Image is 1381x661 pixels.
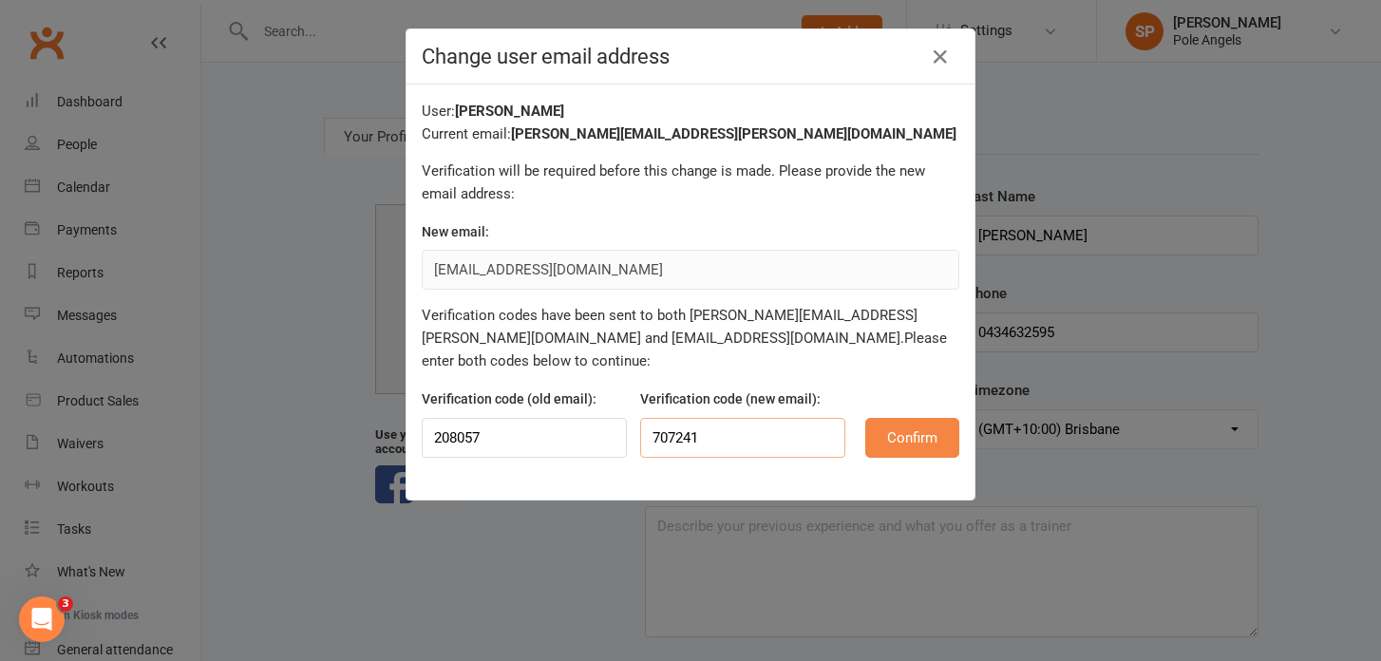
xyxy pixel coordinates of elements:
[422,45,959,68] h4: Change user email address
[19,596,65,642] iframe: Intercom live chat
[422,304,959,372] p: Verification codes have been sent to both [PERSON_NAME][EMAIL_ADDRESS][PERSON_NAME][DOMAIN_NAME] ...
[455,103,564,120] strong: [PERSON_NAME]
[511,125,956,142] strong: [PERSON_NAME][EMAIL_ADDRESS][PERSON_NAME][DOMAIN_NAME]
[422,388,596,409] label: Verification code (old email):
[422,100,959,123] div: User:
[640,388,821,409] label: Verification code (new email):
[422,160,959,205] p: Verification will be required before this change is made. Please provide the new email address:
[422,123,959,145] div: Current email:
[58,596,73,612] span: 3
[422,221,489,242] label: New email:
[925,42,955,72] a: Close
[865,418,959,458] button: Confirm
